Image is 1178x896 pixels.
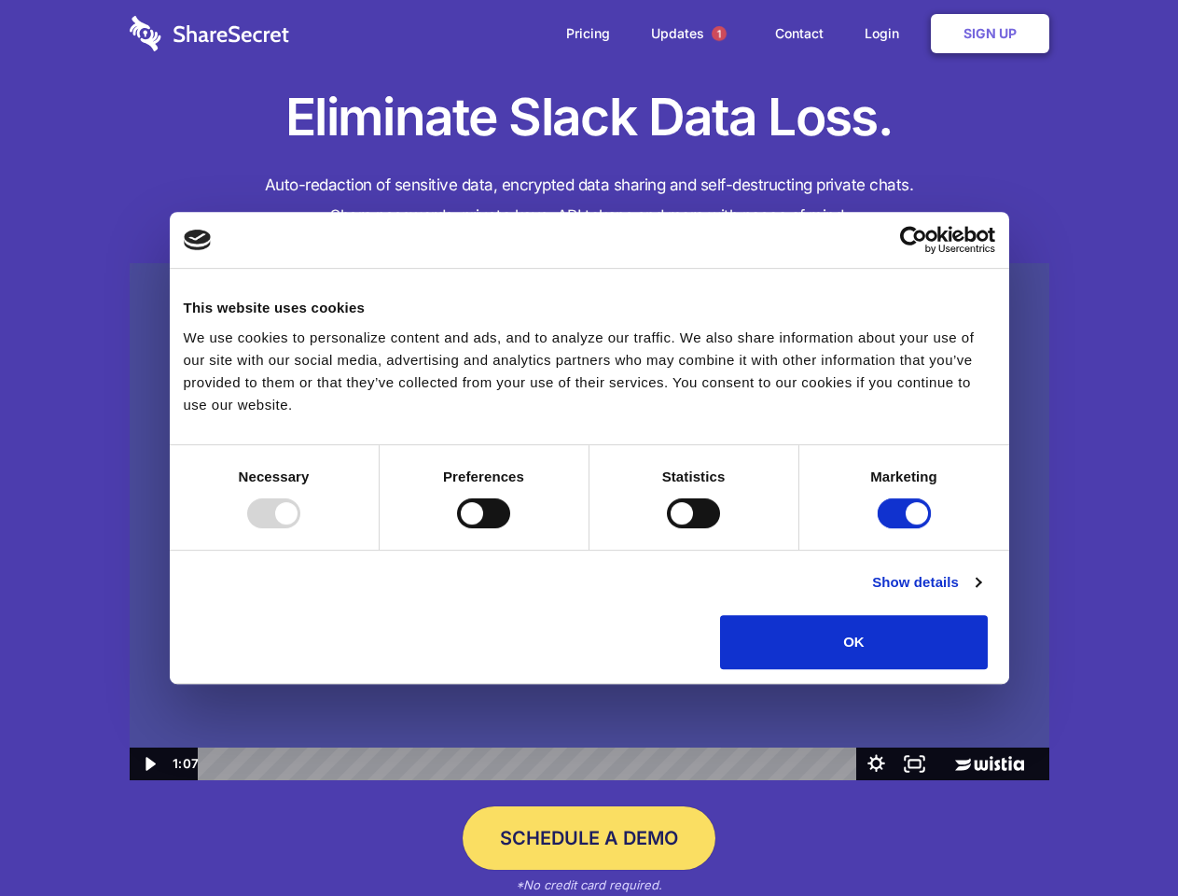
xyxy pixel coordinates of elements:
[239,469,310,484] strong: Necessary
[547,5,629,63] a: Pricing
[463,806,715,870] a: Schedule a Demo
[857,748,895,780] button: Show settings menu
[184,327,995,416] div: We use cookies to personalize content and ads, and to analyze our traffic. We also share informat...
[130,16,289,51] img: logo-wordmark-white-trans-d4663122ce5f474addd5e946df7df03e33cb6a1c49d2221995e7729f52c070b2.svg
[870,469,937,484] strong: Marketing
[872,571,980,594] a: Show details
[130,748,168,780] button: Play Video
[846,5,927,63] a: Login
[130,170,1049,231] h4: Auto-redaction of sensitive data, encrypted data sharing and self-destructing private chats. Shar...
[720,615,988,669] button: OK
[184,230,212,250] img: logo
[934,748,1048,780] a: Wistia Logo -- Learn More
[931,14,1049,53] a: Sign Up
[130,84,1049,151] h1: Eliminate Slack Data Loss.
[130,263,1049,781] img: Sharesecret
[213,748,848,780] div: Playbar
[895,748,934,780] button: Fullscreen
[712,26,727,41] span: 1
[184,297,995,319] div: This website uses cookies
[756,5,842,63] a: Contact
[662,469,726,484] strong: Statistics
[516,877,662,892] em: *No credit card required.
[832,226,995,254] a: Usercentrics Cookiebot - opens in a new window
[443,469,524,484] strong: Preferences
[1085,803,1156,874] iframe: Drift Widget Chat Controller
